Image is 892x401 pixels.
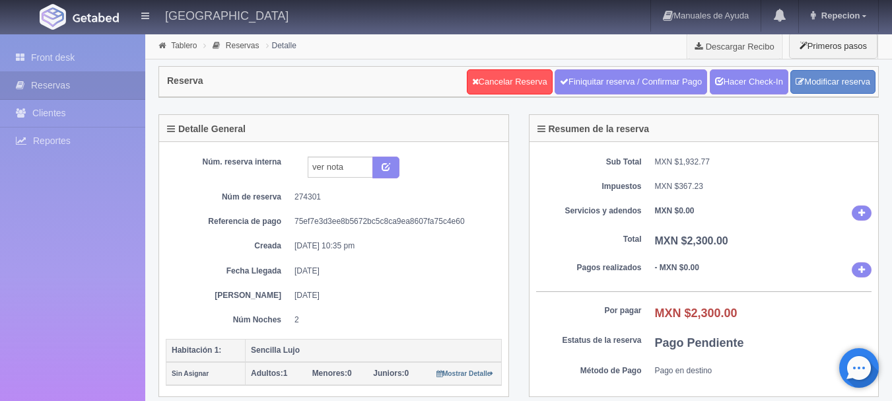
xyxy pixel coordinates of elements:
a: Tablero [171,41,197,50]
dt: Núm de reserva [176,192,281,203]
span: Repecion [818,11,860,20]
dt: Total [536,234,642,245]
span: 0 [373,369,409,378]
dd: MXN $1,932.77 [655,157,872,168]
dt: Núm. reserva interna [176,157,281,168]
dd: MXN $367.23 [655,181,872,192]
small: Sin Asignar [172,370,209,377]
span: 1 [251,369,287,378]
dt: Sub Total [536,157,642,168]
strong: Adultos: [251,369,283,378]
b: MXN $2,300.00 [655,307,738,320]
a: Finiquitar reserva / Confirmar Pago [555,69,707,94]
dd: Pago en destino [655,365,872,377]
b: Pago Pendiente [655,336,744,349]
dt: Estatus de la reserva [536,335,642,346]
strong: Menores: [312,369,347,378]
li: Detalle [263,39,300,52]
b: MXN $0.00 [655,206,695,215]
span: 0 [312,369,352,378]
dt: Servicios y adendos [536,205,642,217]
dt: Referencia de pago [176,216,281,227]
h4: Resumen de la reserva [537,124,650,134]
a: Descargar Recibo [687,33,782,59]
strong: Juniors: [373,369,404,378]
dd: 75ef7e3d3ee8b5672bc5c8ca9ea8607fa75c4e60 [294,216,492,227]
b: - MXN $0.00 [655,263,699,272]
dt: Por pagar [536,305,642,316]
h4: [GEOGRAPHIC_DATA] [165,7,289,23]
dt: Fecha Llegada [176,266,281,277]
a: Reservas [226,41,259,50]
a: Mostrar Detalle [436,369,494,378]
b: Habitación 1: [172,346,221,355]
dd: [DATE] 10:35 pm [294,240,492,252]
dt: [PERSON_NAME] [176,290,281,301]
dd: [DATE] [294,266,492,277]
dd: 274301 [294,192,492,203]
a: Hacer Check-In [710,69,788,94]
dd: 2 [294,314,492,326]
img: Getabed [40,4,66,30]
a: Cancelar Reserva [467,69,553,94]
dt: Creada [176,240,281,252]
dd: [DATE] [294,290,492,301]
b: MXN $2,300.00 [655,235,728,246]
a: Modificar reserva [790,70,875,94]
button: Primeros pasos [789,33,877,59]
h4: Detalle General [167,124,246,134]
img: Getabed [73,13,119,22]
dt: Impuestos [536,181,642,192]
th: Sencilla Lujo [246,339,502,362]
dt: Pagos realizados [536,262,642,273]
h4: Reserva [167,76,203,86]
dt: Núm Noches [176,314,281,326]
dt: Método de Pago [536,365,642,377]
small: Mostrar Detalle [436,370,494,377]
